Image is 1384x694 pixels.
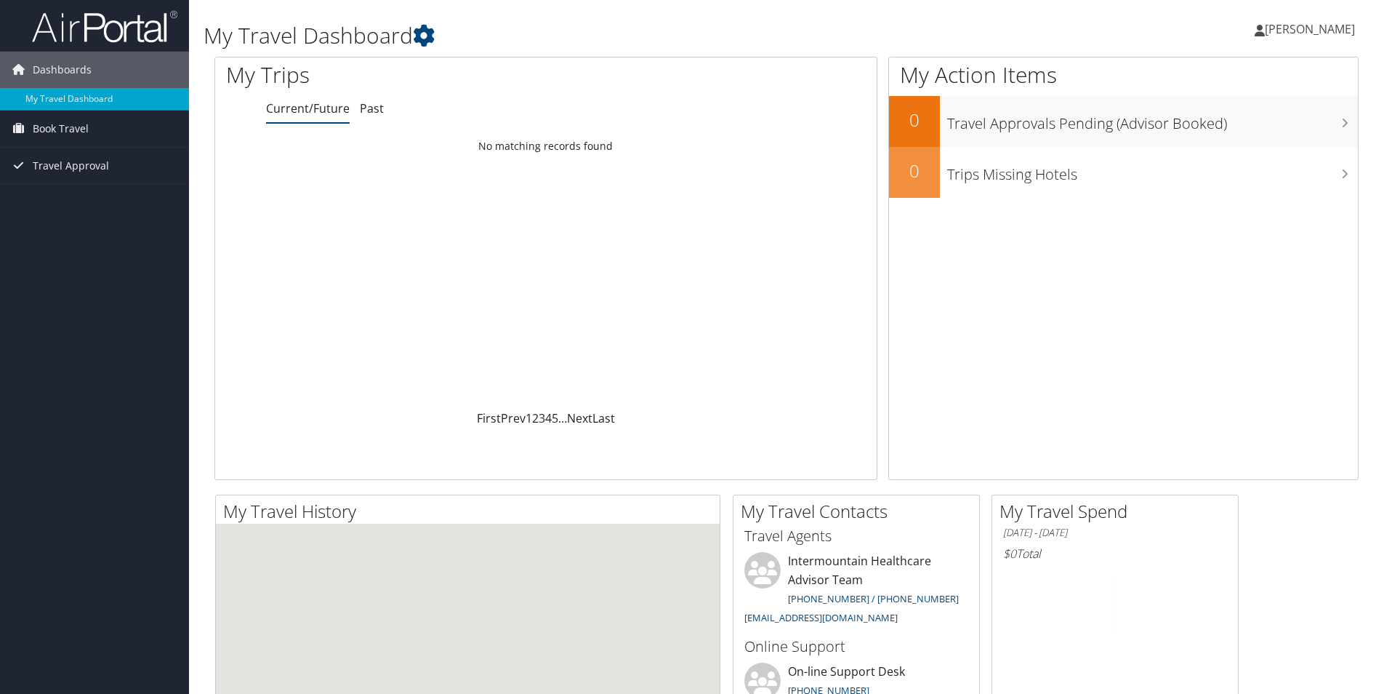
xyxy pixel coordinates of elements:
a: Prev [501,410,526,426]
a: 1 [526,410,532,426]
li: Intermountain Healthcare Advisor Team [737,552,975,630]
span: [PERSON_NAME] [1265,21,1355,37]
h2: My Travel Contacts [741,499,979,524]
h2: 0 [889,108,940,132]
a: 0Travel Approvals Pending (Advisor Booked) [889,96,1358,147]
h2: My Travel Spend [999,499,1238,524]
a: 0Trips Missing Hotels [889,147,1358,198]
h3: Trips Missing Hotels [947,157,1358,185]
h1: My Travel Dashboard [204,20,981,51]
a: [PHONE_NUMBER] / [PHONE_NUMBER] [788,592,959,605]
a: First [477,410,501,426]
h6: [DATE] - [DATE] [1003,526,1227,540]
span: … [558,410,567,426]
h3: Online Support [744,637,968,657]
a: 3 [539,410,545,426]
a: [EMAIL_ADDRESS][DOMAIN_NAME] [744,611,898,624]
span: Travel Approval [33,148,109,184]
img: airportal-logo.png [32,9,177,44]
a: 4 [545,410,552,426]
a: 5 [552,410,558,426]
h1: My Action Items [889,60,1358,90]
span: $0 [1003,546,1016,562]
a: Current/Future [266,100,350,116]
h2: 0 [889,159,940,183]
h3: Travel Agents [744,526,968,546]
a: Next [567,410,592,426]
a: 2 [532,410,539,426]
a: [PERSON_NAME] [1255,7,1369,51]
a: Last [592,410,615,426]
h6: Total [1003,546,1227,562]
td: No matching records found [215,133,877,159]
span: Book Travel [33,111,89,147]
span: Dashboards [33,52,92,88]
h1: My Trips [226,60,590,90]
h2: My Travel History [223,499,720,524]
a: Past [360,100,384,116]
h3: Travel Approvals Pending (Advisor Booked) [947,106,1358,134]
